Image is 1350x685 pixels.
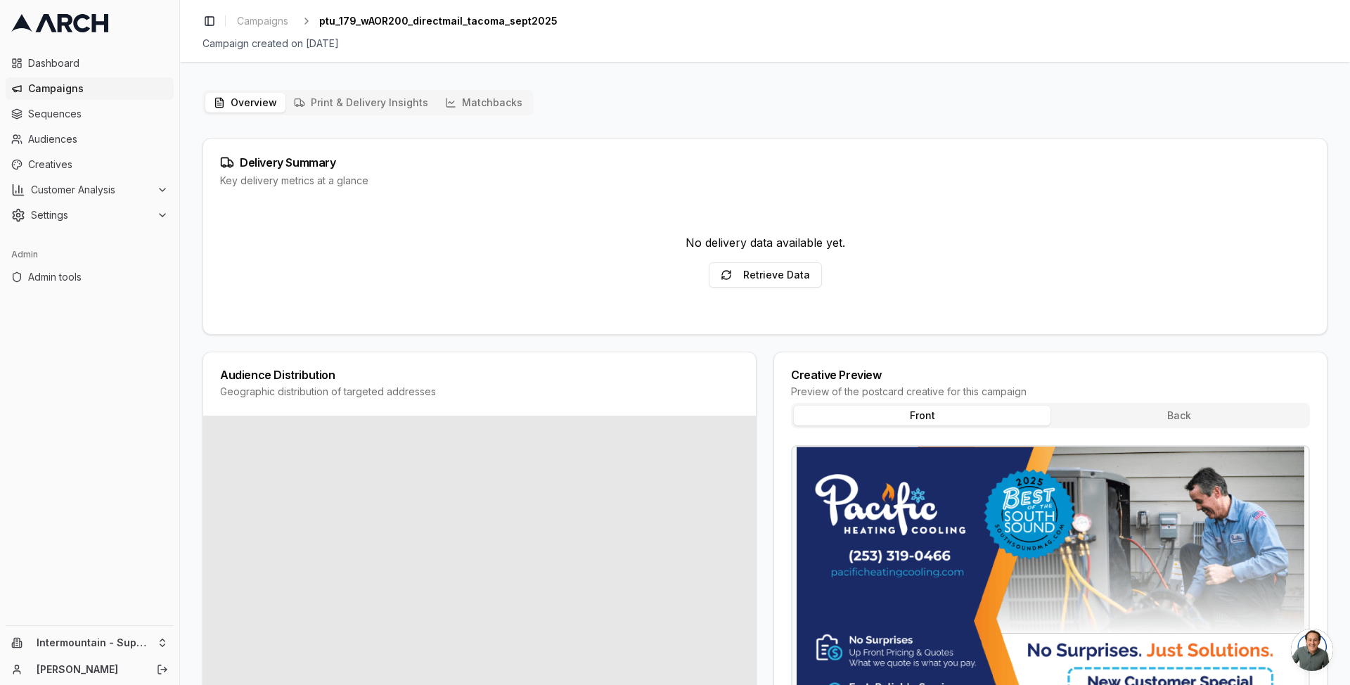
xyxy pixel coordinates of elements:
button: Log out [153,660,172,679]
div: Key delivery metrics at a glance [220,174,1310,188]
div: Delivery Summary [220,155,1310,169]
span: Audiences [28,132,168,146]
button: Intermountain - Superior Water & Air [6,632,174,654]
div: Campaign created on [DATE] [202,37,1327,51]
div: Preview of the postcard creative for this campaign [791,385,1310,399]
span: Settings [31,208,151,222]
span: Creatives [28,158,168,172]
button: Front [794,406,1050,425]
a: Admin tools [6,266,174,288]
a: Dashboard [6,52,174,75]
button: Retrieve Data [709,262,822,288]
div: No delivery data available yet. [686,234,845,251]
span: Sequences [28,107,168,121]
span: Campaigns [28,82,168,96]
span: Campaigns [237,14,288,28]
a: Campaigns [6,77,174,100]
button: Matchbacks [437,93,531,113]
button: Back [1050,406,1307,425]
button: Settings [6,204,174,226]
div: Geographic distribution of targeted addresses [220,385,739,399]
button: Print & Delivery Insights [285,93,437,113]
a: Audiences [6,128,174,151]
a: Campaigns [231,11,294,31]
div: Audience Distribution [220,369,739,380]
a: [PERSON_NAME] [37,662,141,677]
div: Admin [6,243,174,266]
div: Open chat [1291,629,1333,671]
nav: breadcrumb [231,11,558,31]
span: Admin tools [28,270,168,284]
span: ptu_179_wAOR200_directmail_tacoma_sept2025 [319,14,558,28]
button: Overview [205,93,285,113]
a: Creatives [6,153,174,176]
span: Intermountain - Superior Water & Air [37,636,151,649]
div: Creative Preview [791,369,1310,380]
span: Customer Analysis [31,183,151,197]
a: Sequences [6,103,174,125]
button: Customer Analysis [6,179,174,201]
span: Dashboard [28,56,168,70]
